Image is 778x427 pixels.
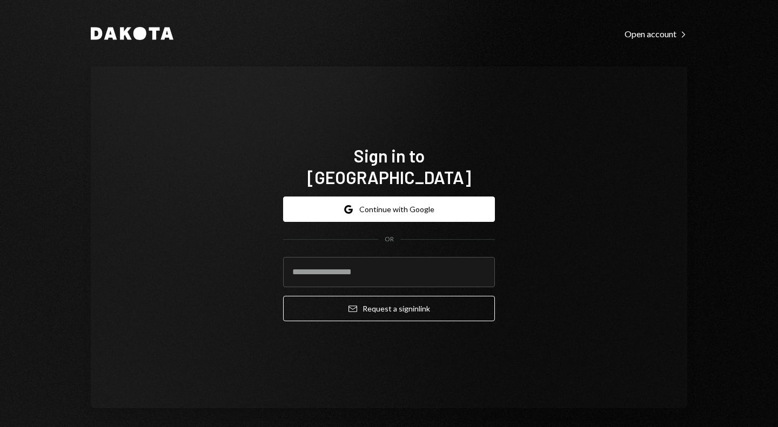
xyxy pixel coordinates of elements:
[385,235,394,244] div: OR
[283,196,495,222] button: Continue with Google
[625,28,687,39] a: Open account
[283,296,495,321] button: Request a signinlink
[283,145,495,188] h1: Sign in to [GEOGRAPHIC_DATA]
[625,29,687,39] div: Open account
